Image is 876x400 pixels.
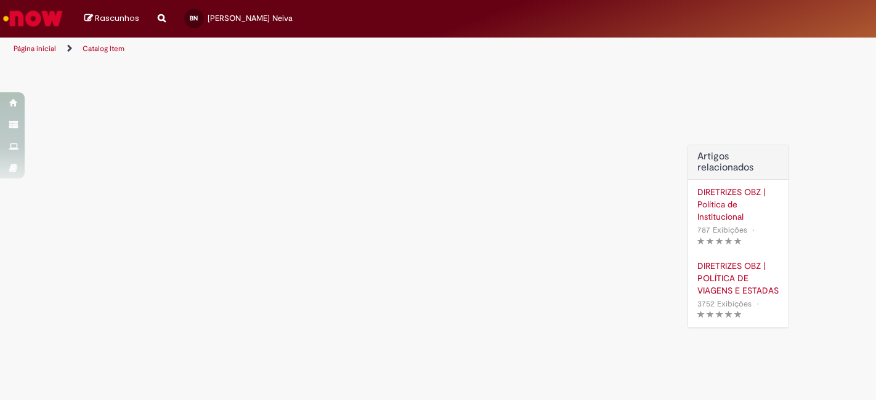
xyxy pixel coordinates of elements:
[1,6,65,31] img: ServiceNow
[697,298,752,309] span: 3752 Exibições
[697,151,779,173] h3: Artigos relacionados
[208,13,293,23] span: [PERSON_NAME] Neiva
[697,260,779,297] a: DIRETRIZES OBZ | POLÍTICA DE VIAGENS E ESTADAS
[697,225,747,235] span: 787 Exibições
[84,13,139,25] a: Rascunhos
[750,222,757,238] span: •
[95,12,139,24] span: Rascunhos
[754,295,761,312] span: •
[190,14,198,22] span: BN
[697,186,779,223] a: DIRETRIZES OBZ | Política de Institucional
[9,38,575,60] ul: Trilhas de página
[83,44,124,54] a: Catalog Item
[14,44,56,54] a: Página inicial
